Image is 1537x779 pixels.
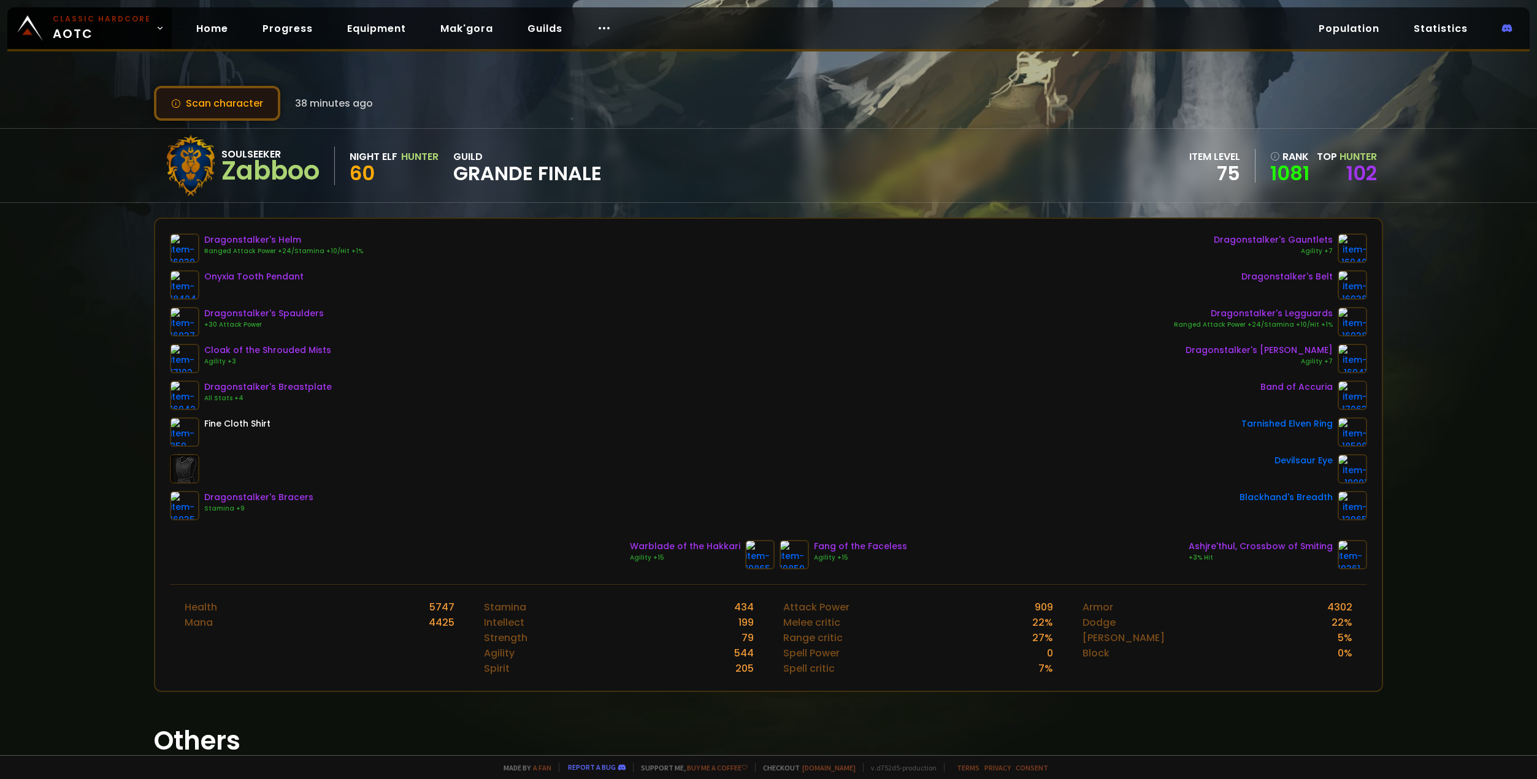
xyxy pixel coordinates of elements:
[518,16,572,41] a: Guilds
[204,246,363,256] div: Ranged Attack Power +24/Stamina +10/Hit +1%
[1214,234,1333,246] div: Dragonstalker's Gauntlets
[1186,357,1333,367] div: Agility +7
[1174,320,1333,330] div: Ranged Attack Power +24/Stamina +10/Hit +1%
[1032,630,1053,645] div: 27 %
[1189,164,1240,183] div: 75
[204,381,332,393] div: Dragonstalker's Breastplate
[186,16,238,41] a: Home
[170,344,199,373] img: item-17102
[350,159,375,187] span: 60
[783,661,835,676] div: Spell critic
[170,417,199,447] img: item-859
[814,553,907,563] div: Agility +15
[170,234,199,263] img: item-16939
[687,763,748,772] a: Buy me a coffee
[1241,270,1333,283] div: Dragonstalker's Belt
[7,7,172,49] a: Classic HardcoreAOTC
[204,393,332,403] div: All Stats +4
[1332,615,1352,630] div: 22 %
[484,645,515,661] div: Agility
[185,599,217,615] div: Health
[735,661,754,676] div: 205
[204,234,363,246] div: Dragonstalker's Helm
[1186,344,1333,357] div: Dragonstalker's [PERSON_NAME]
[1032,615,1053,630] div: 22 %
[1189,149,1240,164] div: item level
[783,599,849,615] div: Attack Power
[429,615,454,630] div: 4425
[1038,661,1053,676] div: 7 %
[204,491,313,504] div: Dragonstalker's Bracers
[1340,150,1377,164] span: Hunter
[350,149,397,164] div: Night Elf
[814,540,907,553] div: Fang of the Faceless
[1338,540,1367,569] img: item-19361
[783,615,840,630] div: Melee critic
[204,504,313,514] div: Stamina +9
[1404,16,1478,41] a: Statistics
[1338,344,1367,373] img: item-16941
[401,149,439,164] div: Hunter
[204,357,331,367] div: Agility +3
[295,96,373,111] span: 38 minutes ago
[170,381,199,410] img: item-16942
[170,491,199,520] img: item-16935
[1189,553,1333,563] div: +3% Hit
[484,661,510,676] div: Spirit
[1338,417,1367,447] img: item-18500
[453,149,602,183] div: guild
[568,762,616,772] a: Report a bug
[154,86,280,121] button: Scan character
[484,615,524,630] div: Intellect
[1338,645,1352,661] div: 0 %
[204,307,324,320] div: Dragonstalker's Spaulders
[1035,599,1053,615] div: 909
[783,645,840,661] div: Spell Power
[734,645,754,661] div: 544
[783,630,843,645] div: Range critic
[429,599,454,615] div: 5747
[1214,246,1333,256] div: Agility +7
[431,16,503,41] a: Mak'gora
[1083,599,1113,615] div: Armor
[630,540,740,553] div: Warblade of the Hakkari
[738,615,754,630] div: 199
[780,540,809,569] img: item-19859
[1338,270,1367,300] img: item-16936
[755,763,856,772] span: Checkout
[1317,149,1377,164] div: Top
[1240,491,1333,504] div: Blackhand's Breadth
[1016,763,1048,772] a: Consent
[633,763,748,772] span: Support me,
[1338,234,1367,263] img: item-16940
[1338,454,1367,484] img: item-19991
[1338,307,1367,336] img: item-16938
[863,763,937,772] span: v. d752d5 - production
[957,763,979,772] a: Terms
[170,307,199,336] img: item-16937
[453,164,602,183] span: Grande Finale
[1083,615,1116,630] div: Dodge
[204,320,324,330] div: +30 Attack Power
[53,13,151,25] small: Classic Hardcore
[745,540,775,569] img: item-19865
[1047,645,1053,661] div: 0
[742,630,754,645] div: 79
[221,146,320,162] div: Soulseeker
[1274,454,1333,467] div: Devilsaur Eye
[1338,491,1367,520] img: item-13965
[484,630,527,645] div: Strength
[204,417,270,430] div: Fine Cloth Shirt
[154,721,1384,760] h1: Others
[1309,16,1389,41] a: Population
[1338,630,1352,645] div: 5 %
[533,763,551,772] a: a fan
[1270,149,1309,164] div: rank
[170,270,199,300] img: item-18404
[1083,630,1165,645] div: [PERSON_NAME]
[1327,599,1352,615] div: 4302
[630,553,740,563] div: Agility +15
[484,599,526,615] div: Stamina
[1174,307,1333,320] div: Dragonstalker's Legguards
[221,162,320,180] div: Zabboo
